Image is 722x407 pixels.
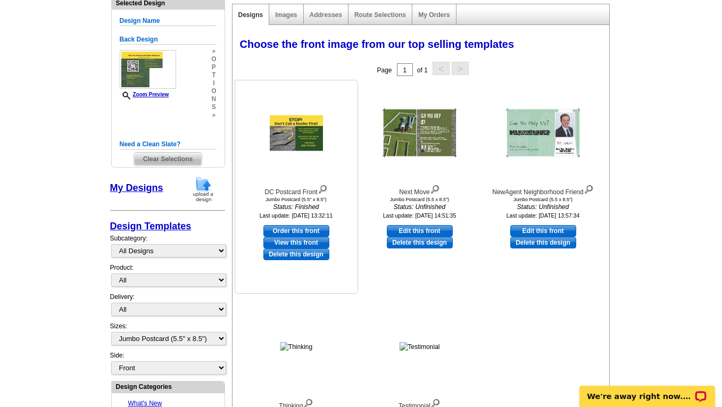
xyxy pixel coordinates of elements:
[211,79,216,87] span: i
[433,62,450,75] button: <
[377,67,392,74] span: Page
[120,16,217,26] h5: Design Name
[452,62,469,75] button: >
[110,292,225,321] div: Delivery:
[260,212,333,219] small: Last update: [DATE] 13:32:11
[318,182,328,194] img: view design details
[110,321,225,351] div: Sizes:
[430,182,440,194] img: view design details
[112,381,225,392] div: Design Categories
[120,92,169,97] a: Zoom Preview
[383,212,457,219] small: Last update: [DATE] 14:51:35
[584,182,594,194] img: view design details
[387,237,453,248] a: Delete this design
[399,342,439,352] img: Testimonial
[120,50,176,89] img: small-thumb.jpg
[134,153,202,165] span: Clear Selections
[387,225,453,237] a: use this design
[572,373,722,407] iframe: LiveChat chat widget
[361,202,478,212] i: Status: Unfinished
[238,197,355,202] div: Jumbo Postcard (5.5" x 8.5")
[361,182,478,197] div: Next Move
[240,38,514,50] span: Choose the front image from our top selling templates
[120,35,217,45] h5: Back Design
[110,351,225,376] div: Side:
[383,109,457,158] img: Next Move
[263,225,329,237] a: use this design
[361,197,478,202] div: Jumbo Postcard (5.5 x 8.5")
[110,234,225,263] div: Subcategory:
[110,263,225,292] div: Product:
[211,103,216,111] span: s
[510,237,576,248] a: Delete this design
[418,11,450,19] a: My Orders
[280,342,312,352] img: Thinking
[189,176,217,203] img: upload-design
[238,182,355,197] div: DC Postcard Front
[211,87,216,95] span: o
[211,71,216,79] span: t
[110,221,192,231] a: Design Templates
[506,109,580,158] img: NewAgent Neighborhood Friend
[275,11,297,19] a: Images
[510,225,576,237] a: use this design
[128,400,162,407] a: What's New
[354,11,406,19] a: Route Selections
[310,11,342,19] a: Addresses
[485,202,602,212] i: Status: Unfinished
[211,55,216,63] span: o
[211,47,216,55] span: »
[211,95,216,103] span: n
[417,67,428,74] span: of 1
[110,182,163,193] a: My Designs
[120,139,217,149] h5: Need a Clean Slate?
[270,115,323,151] img: DC Postcard Front
[263,248,329,260] a: Delete this design
[238,11,263,19] a: Designs
[507,212,580,219] small: Last update: [DATE] 13:57:34
[485,197,602,202] div: Jumbo Postcard (5.5 x 8.5")
[263,237,329,248] a: View this front
[211,111,216,119] span: »
[485,182,602,197] div: NewAgent Neighborhood Friend
[238,202,355,212] i: Status: Finished
[211,63,216,71] span: p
